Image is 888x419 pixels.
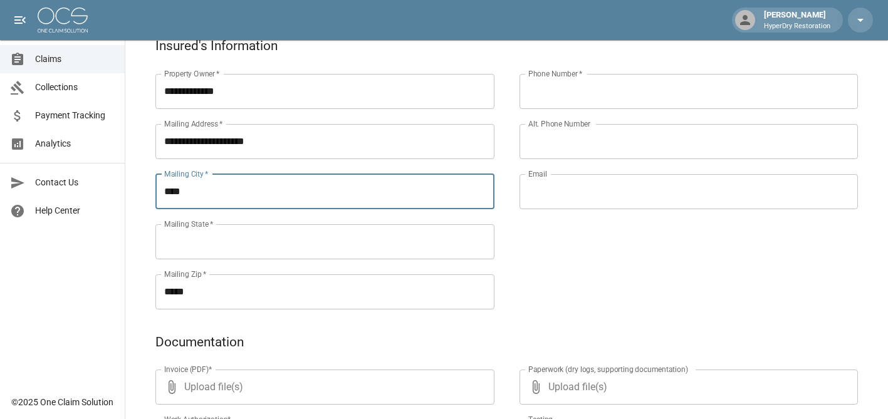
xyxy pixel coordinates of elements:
span: Upload file(s) [548,370,825,405]
span: Payment Tracking [35,109,115,122]
label: Email [528,168,547,179]
p: HyperDry Restoration [764,21,830,32]
button: open drawer [8,8,33,33]
label: Mailing Zip [164,269,207,279]
div: [PERSON_NAME] [759,9,835,31]
label: Mailing City [164,168,209,179]
span: Collections [35,81,115,94]
span: Help Center [35,204,115,217]
label: Phone Number [528,68,582,79]
label: Invoice (PDF)* [164,364,212,375]
span: Contact Us [35,176,115,189]
span: Analytics [35,137,115,150]
label: Paperwork (dry logs, supporting documentation) [528,364,688,375]
label: Mailing Address [164,118,222,129]
label: Mailing State [164,219,213,229]
span: Upload file(s) [184,370,461,405]
div: © 2025 One Claim Solution [11,396,113,408]
label: Alt. Phone Number [528,118,590,129]
span: Claims [35,53,115,66]
img: ocs-logo-white-transparent.png [38,8,88,33]
label: Property Owner [164,68,220,79]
